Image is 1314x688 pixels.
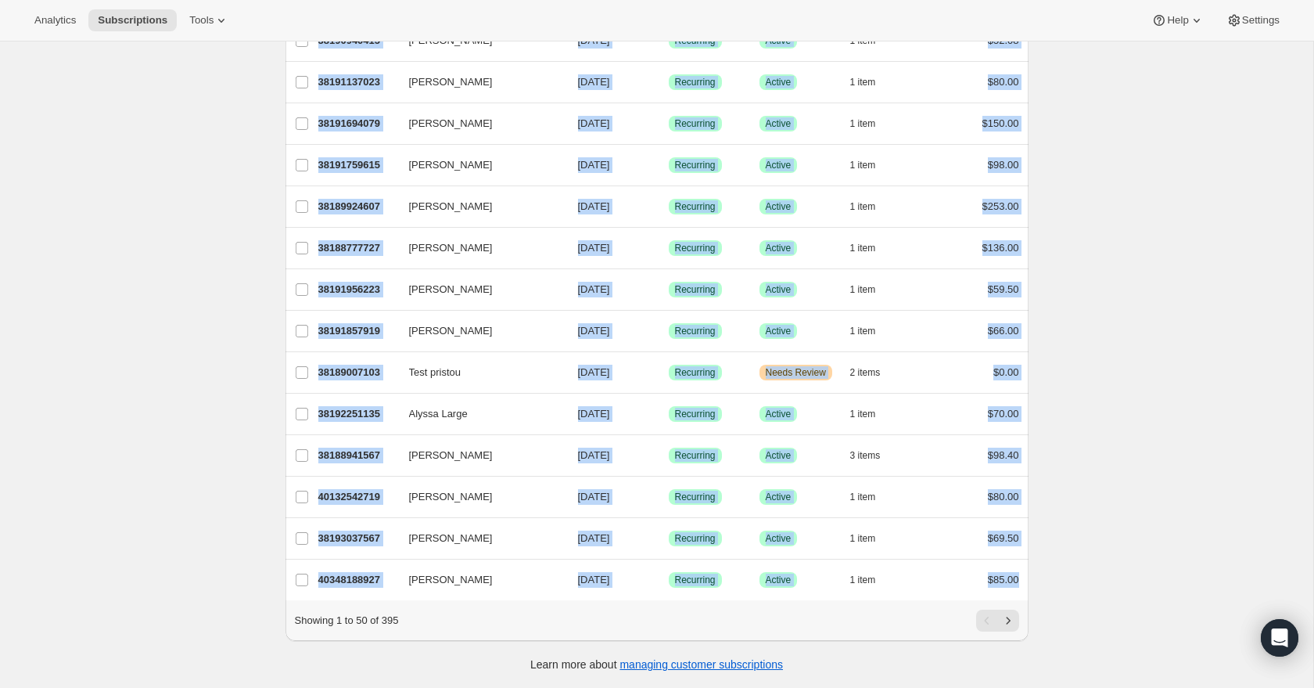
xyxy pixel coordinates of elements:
[400,567,556,593] button: [PERSON_NAME]
[850,237,893,259] button: 1 item
[318,323,397,339] p: 38191857919
[850,449,881,462] span: 3 items
[675,491,716,503] span: Recurring
[318,448,397,463] p: 38188941567
[766,159,792,171] span: Active
[850,279,893,301] button: 1 item
[25,9,85,31] button: Analytics
[988,491,1019,502] span: $80.00
[578,76,610,88] span: [DATE]
[619,658,783,671] a: managing customer subscriptions
[318,199,397,214] p: 38189924607
[850,200,876,213] span: 1 item
[578,159,610,171] span: [DATE]
[400,277,556,302] button: [PERSON_NAME]
[988,76,1019,88] span: $80.00
[318,279,1019,301] div: 38191956223[PERSON_NAME][DATE]SuccessRecurringSuccessActive1 item$59.50
[850,159,876,171] span: 1 item
[409,448,493,463] span: [PERSON_NAME]
[766,366,826,379] span: Needs Review
[850,283,876,296] span: 1 item
[578,449,610,461] span: [DATE]
[850,71,893,93] button: 1 item
[675,449,716,462] span: Recurring
[318,154,1019,176] div: 38191759615[PERSON_NAME][DATE]SuccessRecurringSuccessActive1 item$98.00
[578,325,610,337] span: [DATE]
[400,484,556,510] button: [PERSON_NAME]
[1242,14,1280,27] span: Settings
[400,526,556,551] button: [PERSON_NAME]
[675,200,716,213] span: Recurring
[578,366,610,378] span: [DATE]
[850,362,898,384] button: 2 items
[988,449,1019,461] span: $98.40
[1142,9,1213,31] button: Help
[675,574,716,586] span: Recurring
[850,403,893,425] button: 1 item
[530,657,783,672] p: Learn more about
[850,528,893,549] button: 1 item
[766,408,792,420] span: Active
[318,196,1019,218] div: 38189924607[PERSON_NAME][DATE]SuccessRecurringSuccessActive1 item$253.00
[400,360,556,385] button: Test pristou
[34,14,76,27] span: Analytics
[766,117,792,130] span: Active
[318,403,1019,425] div: 38192251135Alyssa Large[DATE]SuccessRecurringSuccessActive1 item$70.00
[400,194,556,219] button: [PERSON_NAME]
[318,157,397,173] p: 38191759615
[850,242,876,254] span: 1 item
[409,323,493,339] span: [PERSON_NAME]
[318,71,1019,93] div: 38191137023[PERSON_NAME][DATE]SuccessRecurringSuccessActive1 item$80.00
[766,449,792,462] span: Active
[409,282,493,297] span: [PERSON_NAME]
[318,528,1019,549] div: 38193037567[PERSON_NAME][DATE]SuccessRecurringSuccessActive1 item$69.50
[766,76,792,88] span: Active
[1261,619,1298,657] div: Open Intercom Messenger
[400,111,556,136] button: [PERSON_NAME]
[850,574,876,586] span: 1 item
[318,531,397,546] p: 38193037567
[400,319,556,344] button: [PERSON_NAME]
[318,362,1019,384] div: 38189007103Test pristou[DATE]SuccessRecurringWarningNeeds Review2 items$0.00
[578,532,610,544] span: [DATE]
[409,74,493,90] span: [PERSON_NAME]
[409,116,493,131] span: [PERSON_NAME]
[982,200,1019,212] span: $253.00
[578,117,610,129] span: [DATE]
[400,236,556,261] button: [PERSON_NAME]
[850,445,898,466] button: 3 items
[409,572,493,588] span: [PERSON_NAME]
[98,14,167,27] span: Subscriptions
[675,325,716,337] span: Recurring
[766,242,792,254] span: Active
[982,242,1019,254] span: $136.00
[850,325,876,337] span: 1 item
[988,532,1019,544] span: $69.50
[850,532,876,545] span: 1 item
[675,283,716,296] span: Recurring
[850,491,876,503] span: 1 item
[318,445,1019,466] div: 38188941567[PERSON_NAME][DATE]SuccessRecurringSuccessActive3 items$98.40
[675,408,716,420] span: Recurring
[993,366,1019,378] span: $0.00
[1217,9,1289,31] button: Settings
[997,610,1019,632] button: Next
[578,408,610,420] span: [DATE]
[318,237,1019,259] div: 38188777727[PERSON_NAME][DATE]SuccessRecurringSuccessActive1 item$136.00
[318,572,397,588] p: 40348188927
[318,320,1019,342] div: 38191857919[PERSON_NAME][DATE]SuccessRecurringSuccessActive1 item$66.00
[766,200,792,213] span: Active
[850,486,893,508] button: 1 item
[982,117,1019,129] span: $150.00
[578,491,610,502] span: [DATE]
[318,486,1019,508] div: 40132542719[PERSON_NAME][DATE]SuccessRecurringSuccessActive1 item$80.00
[578,283,610,295] span: [DATE]
[988,325,1019,337] span: $66.00
[318,116,397,131] p: 38191694079
[409,157,493,173] span: [PERSON_NAME]
[675,242,716,254] span: Recurring
[988,159,1019,171] span: $98.00
[318,569,1019,591] div: 40348188927[PERSON_NAME][DATE]SuccessRecurringSuccessActive1 item$85.00
[850,366,881,379] span: 2 items
[400,402,556,427] button: Alyssa Large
